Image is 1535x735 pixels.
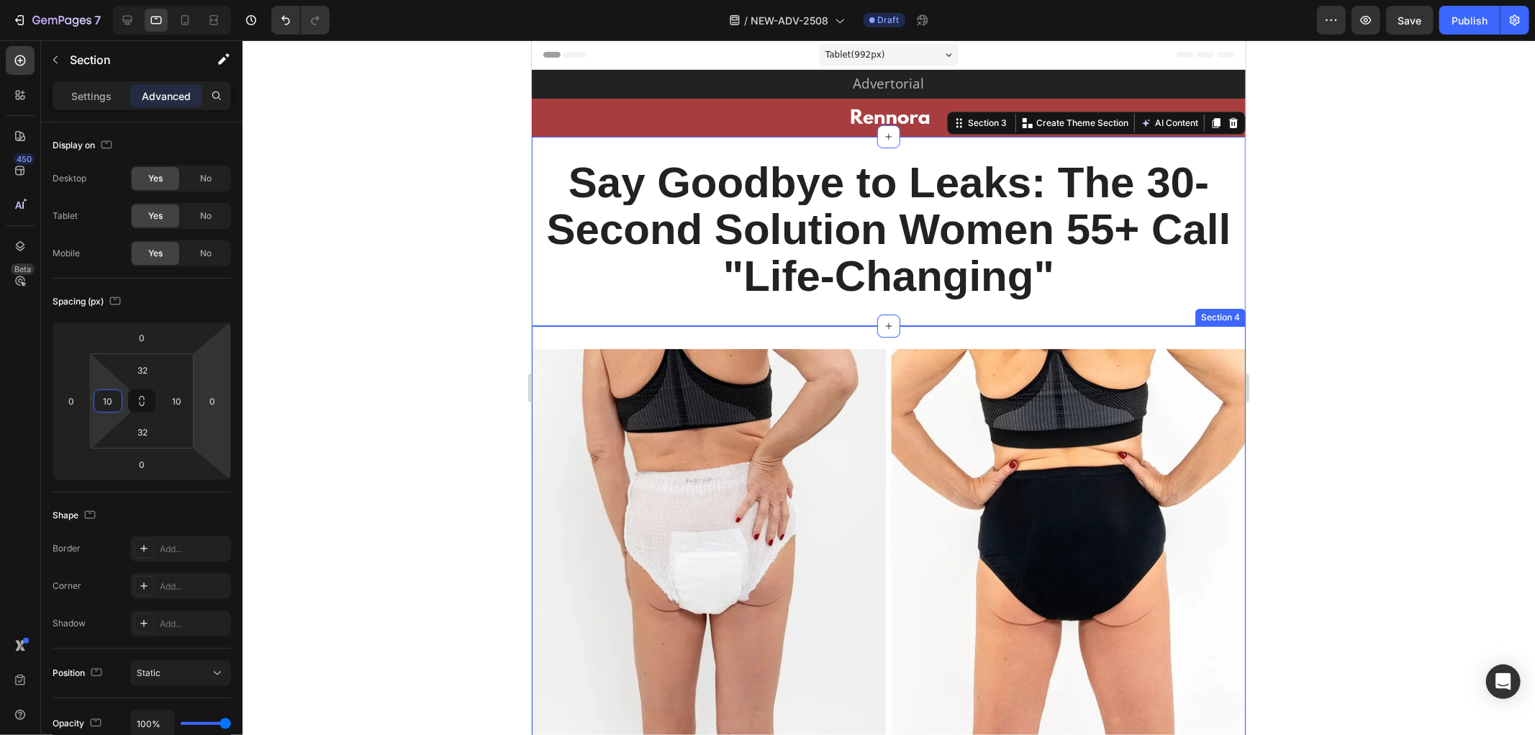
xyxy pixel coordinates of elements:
p: 7 [94,12,101,29]
div: Section 4 [666,271,711,284]
span: Yes [148,209,163,222]
span: Save [1398,14,1422,27]
div: Border [53,542,81,555]
input: 0 [127,454,156,475]
button: 7 [6,6,107,35]
span: Yes [148,247,163,260]
span: No [200,209,212,222]
input: 2xl [128,421,157,443]
span: Static [137,667,160,678]
button: AI Content [606,74,669,91]
input: 10 [97,390,119,412]
div: Display on [53,136,115,155]
p: Advanced [142,89,191,104]
span: No [200,247,212,260]
div: Position [53,664,105,683]
span: Yes [148,172,163,185]
div: Mobile [53,247,80,260]
button: Static [130,660,231,686]
div: Undo/Redo [271,6,330,35]
p: Settings [71,89,112,104]
div: Spacing (px) [53,292,124,312]
div: Add... [160,618,227,631]
div: Shadow [53,617,86,630]
input: 0 [127,327,156,348]
input: 10px [166,390,188,412]
input: 0 [60,390,82,412]
div: Tablet [53,209,78,222]
div: Corner [53,580,81,592]
span: No [200,172,212,185]
div: Desktop [53,172,86,185]
div: Shape [53,506,99,526]
span: Draft [878,14,900,27]
button: Publish [1439,6,1500,35]
p: Section [70,51,188,68]
div: 450 [14,153,35,165]
div: Add... [160,543,227,556]
div: Add... [160,580,227,593]
div: Open Intercom Messenger [1486,664,1521,699]
iframe: Design area [532,40,1246,735]
button: Save [1386,6,1434,35]
span: NEW-ADV-2508 [751,13,829,28]
div: Opacity [53,714,104,734]
div: Publish [1452,13,1488,28]
span: / [745,13,748,28]
div: Beta [11,263,35,275]
input: 2xl [128,359,157,381]
input: 0 [202,390,223,412]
